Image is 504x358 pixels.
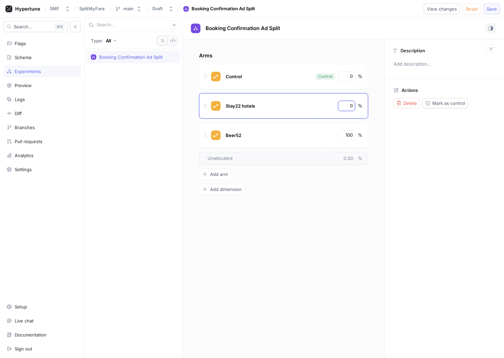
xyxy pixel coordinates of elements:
[463,3,481,14] button: Reset
[3,329,81,341] a: Documentation
[226,133,241,138] span: Beer52
[199,169,231,180] button: Add arm
[97,22,170,28] input: Search...
[99,54,163,60] div: Booking Confirmation Ad Split
[15,346,32,352] div: Sign out
[210,172,228,176] span: Add arm
[358,102,362,109] div: %
[466,7,478,11] span: Reset
[208,155,233,162] span: Unallocated
[47,3,73,14] button: SMF
[206,26,280,31] span: Booking Confirmation Ad Split
[424,3,460,14] button: View changes
[15,41,26,46] div: Flags
[484,3,500,14] button: Save
[358,155,362,161] span: %
[15,97,25,102] div: Logs
[88,35,119,46] button: Type: All
[344,155,358,161] span: 0.00
[226,103,255,109] span: Stay22 hotels
[50,6,59,12] div: SMF
[15,125,35,130] div: Branches
[210,187,242,191] span: Add dimension
[15,111,22,116] div: Diff
[199,184,245,195] button: Add dimension
[422,98,468,108] button: Mark as control
[15,318,33,323] div: Live chat
[393,98,420,108] button: Delete
[123,6,134,12] div: main
[15,55,31,60] div: Schema
[391,58,498,70] p: Add description...
[487,7,497,11] span: Save
[91,38,103,43] p: Type:
[15,139,42,144] div: Pull requests
[402,87,418,93] p: Actions
[192,5,255,12] div: Booking Confirmation Ad Split
[152,6,163,12] div: Draft
[358,132,362,139] div: %
[106,38,111,43] div: All
[14,25,32,29] span: Search...
[432,101,465,105] span: Mark as control
[15,304,27,309] div: Setup
[15,69,41,74] div: Experiments
[15,153,33,158] div: Analytics
[401,48,425,53] p: Description
[54,23,65,30] div: K
[403,101,417,105] span: Delete
[358,73,362,80] div: %
[150,3,177,14] button: Draft
[226,74,242,79] span: Control
[112,3,144,14] button: main
[79,6,105,11] span: SplitMyFare
[3,21,68,32] button: Search...K
[15,167,32,172] div: Settings
[15,332,46,338] div: Documentation
[199,52,368,60] p: Arms
[15,83,32,88] div: Preview
[427,7,457,11] span: View changes
[318,73,333,80] div: Control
